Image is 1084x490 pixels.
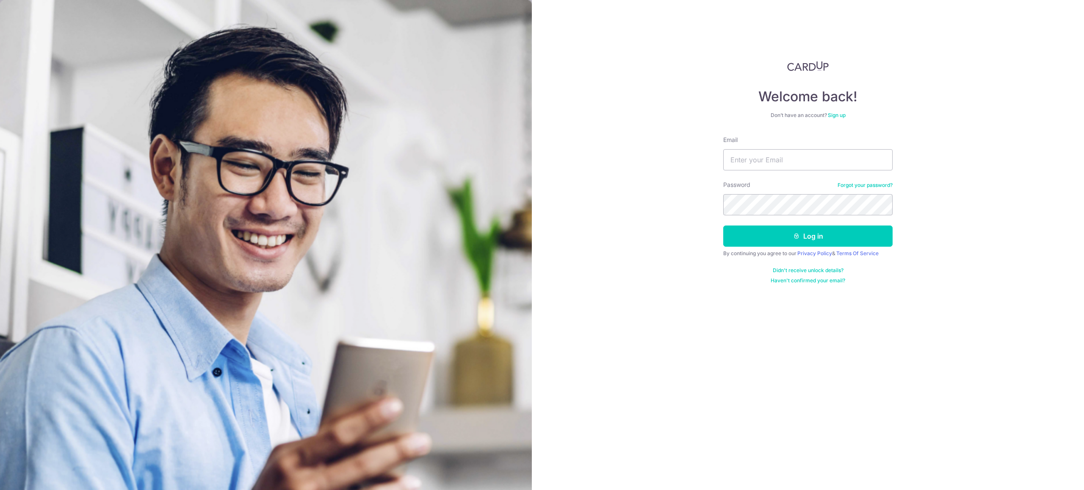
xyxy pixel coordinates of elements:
input: Enter your Email [723,149,893,170]
a: Sign up [828,112,846,118]
img: CardUp Logo [787,61,829,71]
a: Forgot your password? [838,182,893,189]
h4: Welcome back! [723,88,893,105]
label: Password [723,181,750,189]
a: Haven't confirmed your email? [771,277,845,284]
div: By continuing you agree to our & [723,250,893,257]
a: Terms Of Service [836,250,879,256]
div: Don’t have an account? [723,112,893,119]
button: Log in [723,226,893,247]
label: Email [723,136,738,144]
a: Didn't receive unlock details? [773,267,843,274]
a: Privacy Policy [797,250,832,256]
